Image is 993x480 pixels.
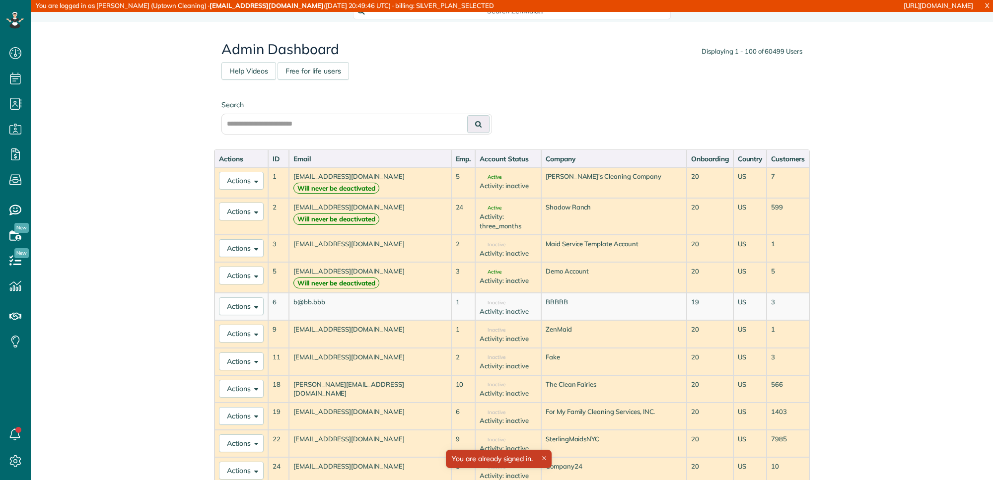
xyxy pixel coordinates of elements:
span: New [14,223,29,233]
td: US [733,430,767,457]
td: ZenMaid [541,320,687,347]
a: Free for life users [278,62,349,80]
button: Actions [219,352,264,370]
td: US [733,198,767,235]
td: US [733,235,767,262]
button: Actions [219,239,264,257]
td: 19 [268,403,289,430]
td: 599 [767,198,809,235]
td: 1 [451,293,476,320]
strong: [EMAIL_ADDRESS][DOMAIN_NAME] [210,1,324,9]
td: US [733,293,767,320]
button: Actions [219,434,264,452]
td: 20 [687,348,733,375]
span: Active [480,175,501,180]
div: Customers [771,154,805,164]
td: 7985 [767,430,809,457]
td: 18 [268,375,289,403]
div: Country [738,154,763,164]
td: 566 [767,375,809,403]
td: 5 [767,262,809,293]
td: 10 [451,375,476,403]
td: Fake [541,348,687,375]
div: Activity: inactive [480,361,536,371]
td: 24 [451,198,476,235]
td: 7 [767,167,809,198]
td: The Clean Fairies [541,375,687,403]
td: 9 [451,430,476,457]
td: 1403 [767,403,809,430]
td: 2 [451,348,476,375]
span: Inactive [480,300,505,305]
td: 20 [687,320,733,347]
button: Actions [219,380,264,398]
td: 3 [451,262,476,293]
div: Activity: inactive [480,444,536,453]
td: 1 [767,235,809,262]
td: 5 [451,167,476,198]
td: [PERSON_NAME][EMAIL_ADDRESS][DOMAIN_NAME] [289,375,451,403]
button: Actions [219,267,264,284]
td: 20 [687,235,733,262]
div: Emp. [456,154,471,164]
td: 3 [268,235,289,262]
td: 20 [687,403,733,430]
td: [EMAIL_ADDRESS][DOMAIN_NAME] [289,348,451,375]
span: Inactive [480,437,505,442]
td: US [733,320,767,347]
td: [EMAIL_ADDRESS][DOMAIN_NAME] [289,430,451,457]
div: Email [293,154,447,164]
h2: Admin Dashboard [221,42,802,57]
span: Inactive [480,242,505,247]
td: 1 [451,320,476,347]
button: Actions [219,407,264,425]
strong: Will never be deactivated [293,277,379,289]
td: US [733,375,767,403]
td: 20 [687,167,733,198]
td: [EMAIL_ADDRESS][DOMAIN_NAME] [289,320,451,347]
td: 20 [687,375,733,403]
span: Inactive [480,465,505,470]
div: Activity: inactive [480,276,536,285]
td: 11 [268,348,289,375]
td: [EMAIL_ADDRESS][DOMAIN_NAME] [289,235,451,262]
strong: Will never be deactivated [293,183,379,194]
td: 6 [451,403,476,430]
td: [EMAIL_ADDRESS][DOMAIN_NAME] [289,198,451,235]
td: 5 [268,262,289,293]
span: Active [480,206,501,210]
div: Activity: inactive [480,389,536,398]
div: Company [546,154,682,164]
td: 9 [268,320,289,347]
button: Actions [219,325,264,343]
td: 20 [687,430,733,457]
td: 2 [268,198,289,235]
td: 1 [268,167,289,198]
span: Inactive [480,382,505,387]
div: ID [273,154,284,164]
td: US [733,262,767,293]
td: 1 [767,320,809,347]
div: Activity: three_months [480,212,536,230]
td: [EMAIL_ADDRESS][DOMAIN_NAME] [289,262,451,293]
a: Help Videos [221,62,276,80]
td: Maid Service Template Account [541,235,687,262]
div: Actions [219,154,264,164]
td: Demo Account [541,262,687,293]
div: Onboarding [691,154,729,164]
td: 6 [268,293,289,320]
td: For My Family Cleaning Services, INC. [541,403,687,430]
td: 2 [451,235,476,262]
td: US [733,167,767,198]
td: US [733,348,767,375]
td: [EMAIL_ADDRESS][DOMAIN_NAME] [289,403,451,430]
td: [PERSON_NAME]'s Cleaning Company [541,167,687,198]
div: Activity: inactive [480,416,536,425]
div: You are already signed in. [446,450,552,468]
div: Activity: inactive [480,181,536,191]
td: 20 [687,262,733,293]
button: Actions [219,297,264,315]
td: 3 [767,293,809,320]
div: Displaying 1 - 100 of 60499 Users [702,47,802,56]
div: Activity: inactive [480,249,536,258]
